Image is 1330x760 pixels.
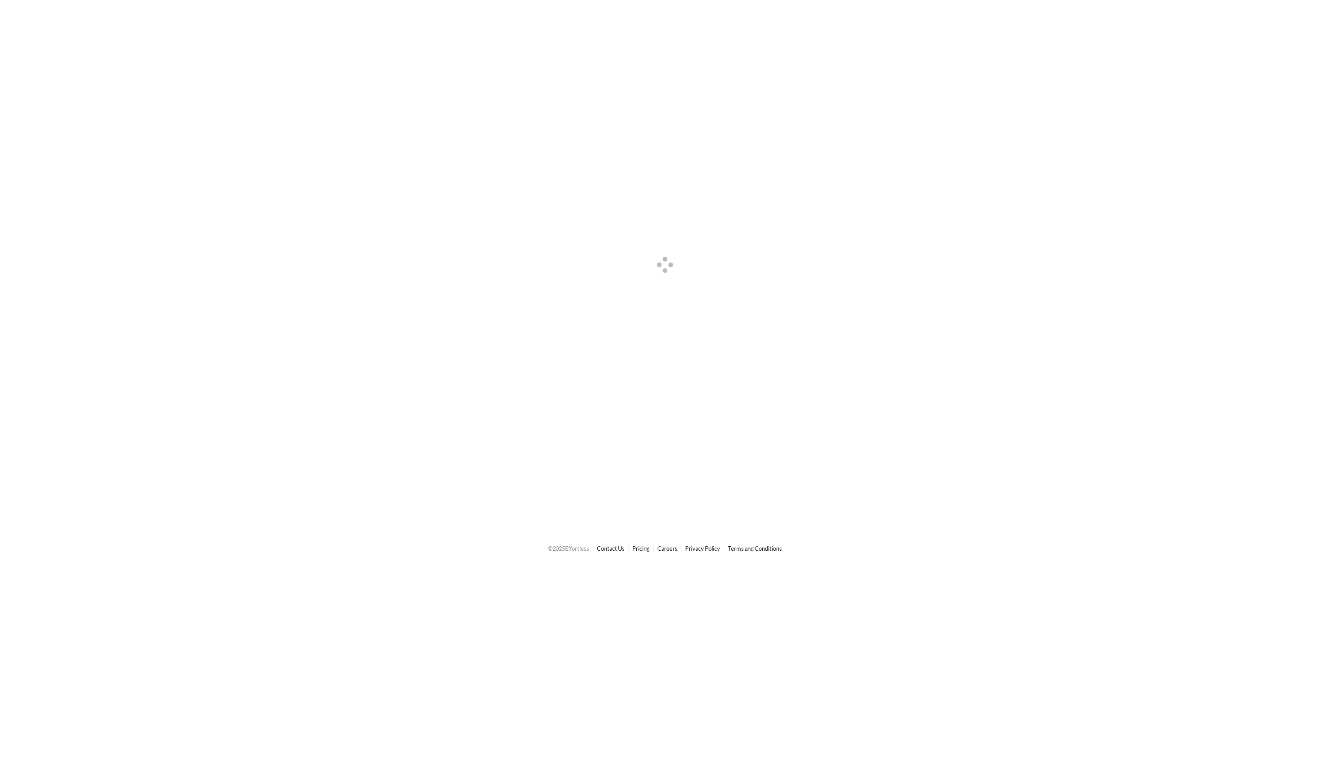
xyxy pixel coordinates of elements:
[632,545,650,552] a: Pricing
[685,545,720,552] a: Privacy Policy
[728,545,782,552] a: Terms and Conditions
[597,545,625,552] a: Contact Us
[548,545,589,552] span: © 2025 Effortless
[657,545,678,552] a: Careers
